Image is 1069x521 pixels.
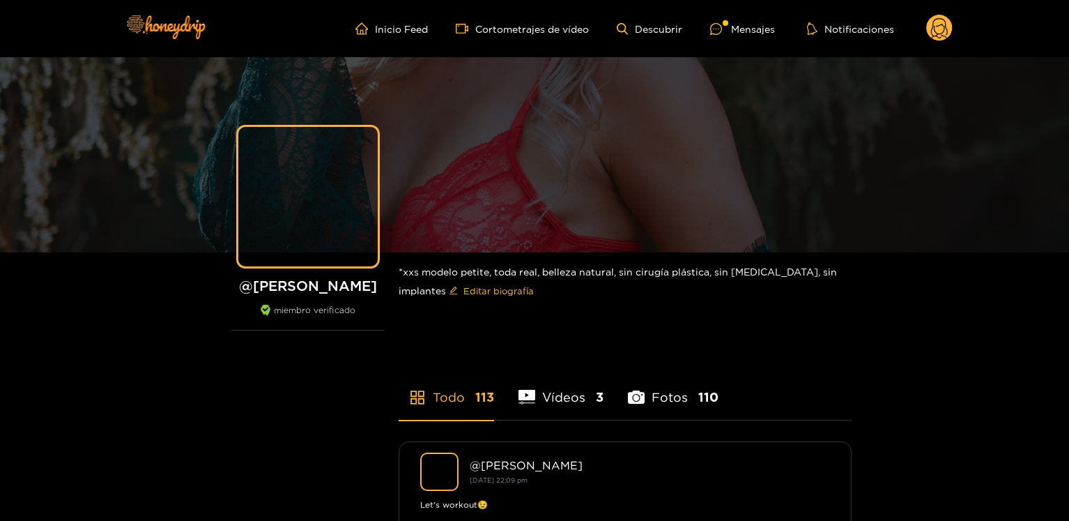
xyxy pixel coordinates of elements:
font: Todo [433,390,465,404]
span: editar [449,286,458,296]
font: Notificaciones [824,24,894,34]
font: *xxs modelo petite, toda real, belleza natural, sin cirugía plástica, sin [MEDICAL_DATA], sin imp... [399,266,837,296]
font: Mensajes [731,24,775,34]
font: Fotos [652,390,688,404]
font: miembro verificado [274,305,355,315]
font: Inicio Feed [375,24,428,34]
font: Descubrir [635,24,682,34]
img: heathermarie [420,453,459,491]
font: @[PERSON_NAME] [239,278,377,293]
span: tienda de aplicaciones [409,389,426,406]
font: Cortometrajes de vídeo [475,24,589,34]
button: editarEditar biografía [446,280,537,302]
font: Editar biografía [463,286,534,296]
div: @ [PERSON_NAME] [470,459,830,471]
font: 113 [475,390,494,404]
span: hogar [355,22,375,35]
a: Inicio Feed [355,22,428,35]
small: [DATE] 22:09 pm [470,476,528,484]
div: Let's workout😉 [420,498,830,512]
button: Notificaciones [803,22,898,36]
a: Descubrir [617,23,682,35]
font: 3 [596,390,603,404]
a: Cortometrajes de vídeo [456,22,589,35]
span: cámara de vídeo [456,22,475,35]
font: 110 [698,390,718,404]
font: Vídeos [542,390,585,404]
